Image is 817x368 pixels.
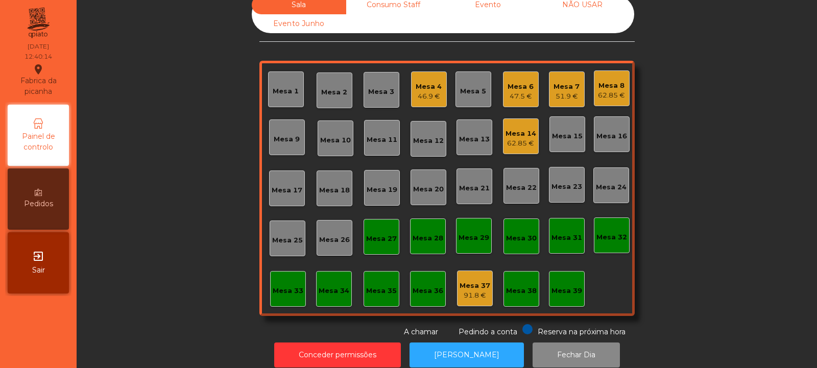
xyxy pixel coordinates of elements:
div: 51.9 € [554,91,580,102]
span: Pedindo a conta [459,327,517,336]
div: Mesa 30 [506,233,537,243]
div: Mesa 25 [272,235,303,246]
div: Mesa 3 [368,87,394,97]
div: Mesa 26 [319,235,350,245]
div: [DATE] [28,42,49,51]
div: Mesa 9 [274,134,300,144]
div: Mesa 1 [273,86,299,96]
button: Fechar Dia [533,342,620,367]
div: Mesa 11 [367,135,397,145]
div: Mesa 35 [366,286,397,296]
div: Mesa 29 [459,233,489,243]
span: Reserva na próxima hora [538,327,626,336]
div: Mesa 15 [552,131,583,141]
div: Mesa 38 [506,286,537,296]
div: 62.85 € [598,90,625,101]
div: Mesa 10 [320,135,351,145]
div: Mesa 36 [413,286,443,296]
div: Mesa 8 [598,81,625,91]
div: Mesa 24 [596,182,627,192]
div: Mesa 20 [413,184,444,194]
div: Mesa 13 [459,134,490,144]
div: Mesa 27 [366,234,397,244]
div: 47.5 € [508,91,534,102]
div: 91.8 € [460,290,490,301]
div: 12:40:14 [25,52,52,61]
div: Mesa 18 [319,185,350,195]
div: Mesa 23 [551,182,582,192]
div: Mesa 17 [272,185,302,195]
div: Mesa 12 [413,136,444,146]
div: Mesa 34 [319,286,349,296]
button: Conceder permissões [274,342,401,367]
span: Pedidos [24,199,53,209]
div: Mesa 32 [596,232,627,242]
div: Fabrica da picanha [8,63,68,97]
span: A chamar [404,327,438,336]
div: 46.9 € [416,91,442,102]
div: Mesa 14 [506,129,536,139]
div: Mesa 31 [551,233,582,243]
span: Sair [32,265,45,276]
i: exit_to_app [32,250,44,262]
i: location_on [32,63,44,76]
div: Mesa 5 [460,86,486,96]
span: Painel de controlo [10,131,66,153]
div: Mesa 4 [416,82,442,92]
div: Mesa 7 [554,82,580,92]
div: Mesa 22 [506,183,537,193]
div: Mesa 19 [367,185,397,195]
button: [PERSON_NAME] [410,342,524,367]
div: Mesa 2 [321,87,347,97]
div: Mesa 16 [596,131,627,141]
div: Mesa 37 [460,281,490,291]
div: Mesa 39 [551,286,582,296]
div: Mesa 33 [273,286,303,296]
div: Mesa 6 [508,82,534,92]
div: 62.85 € [506,138,536,149]
div: Evento Junho [252,14,346,33]
div: Mesa 21 [459,183,490,193]
div: Mesa 28 [413,233,443,243]
img: qpiato [26,5,51,41]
